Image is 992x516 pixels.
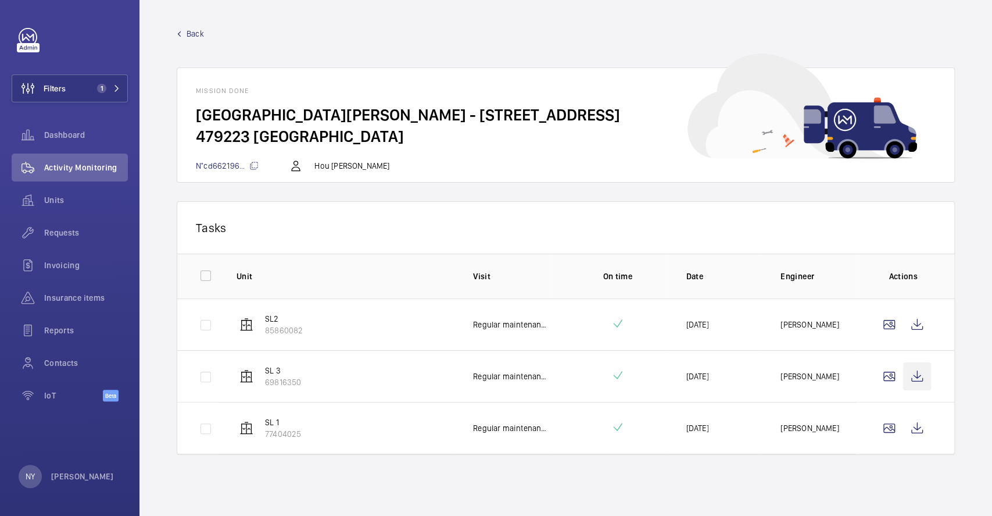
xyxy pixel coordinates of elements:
p: [DATE] [686,422,708,434]
h1: Mission done [196,87,936,95]
span: Insurance items [44,292,128,304]
span: N°cd662196... [196,161,259,170]
p: SL 1 [265,417,301,428]
span: Beta [103,390,119,401]
button: Filters1 [12,74,128,102]
span: Invoicing [44,259,128,271]
span: Filters [44,83,66,94]
span: Dashboard [44,129,128,141]
p: On time [568,271,668,282]
p: Actions [875,271,931,282]
p: [DATE] [686,371,708,382]
p: Hou [PERSON_NAME] [314,160,389,172]
p: [PERSON_NAME] [780,371,839,382]
p: NY [26,471,35,482]
span: Requests [44,227,128,239]
p: [DATE] [686,319,708,330]
h2: [GEOGRAPHIC_DATA][PERSON_NAME] - [STREET_ADDRESS] [196,104,936,126]
p: 69816350 [265,376,301,388]
p: 85860082 [265,325,303,336]
span: Units [44,194,128,206]
h2: 479223 [GEOGRAPHIC_DATA] [196,126,936,147]
span: Reports [44,325,128,336]
img: car delivery [687,54,917,159]
img: elevator.svg [239,369,253,383]
p: [PERSON_NAME] [780,422,839,434]
img: elevator.svg [239,421,253,435]
p: [PERSON_NAME] [780,319,839,330]
span: IoT [44,390,103,401]
p: Tasks [196,220,936,235]
p: SL2 [265,313,303,325]
p: 77404025 [265,428,301,440]
p: Engineer [780,271,857,282]
p: Regular maintenance [473,422,549,434]
p: Regular maintenance [473,319,549,330]
p: Visit [473,271,549,282]
p: Date [686,271,762,282]
span: Activity Monitoring [44,162,128,173]
p: SL 3 [265,365,301,376]
span: 1 [97,84,106,93]
img: elevator.svg [239,318,253,332]
p: Regular maintenance [473,371,549,382]
span: Contacts [44,357,128,369]
span: Back [187,28,204,40]
p: Unit [237,271,454,282]
p: [PERSON_NAME] [51,471,114,482]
